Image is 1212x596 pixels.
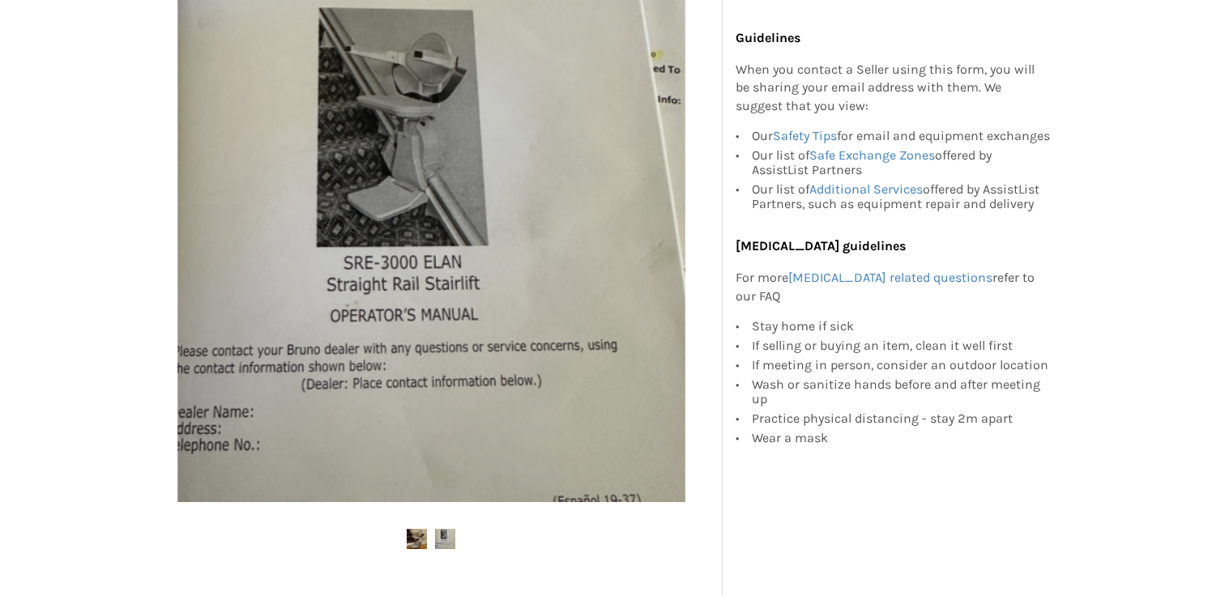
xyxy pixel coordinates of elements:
a: [MEDICAL_DATA] related questions [788,270,992,285]
div: Stay home if sick [752,319,1052,336]
img: stairlift - bruno straight stairlift-stairlift-mobility-white rock-assistlist-listing [435,529,455,549]
div: Our for email and equipment exchanges [752,129,1052,146]
div: Practice physical distancing - stay 2m apart [752,409,1052,428]
div: Our list of offered by AssistList Partners, such as equipment repair and delivery [752,180,1052,211]
img: stairlift - bruno straight stairlift-stairlift-mobility-white rock-assistlist-listing [407,529,427,549]
b: [MEDICAL_DATA] guidelines [736,238,906,253]
div: Wear a mask [752,428,1052,445]
b: Guidelines [736,30,800,45]
p: When you contact a Seller using this form, you will be sharing your email address with them. We s... [736,61,1052,117]
a: Safety Tips [773,128,837,143]
div: If selling or buying an item, clean it well first [752,336,1052,355]
div: Our list of offered by AssistList Partners [752,146,1052,180]
div: Wash or sanitize hands before and after meeting up [752,375,1052,409]
p: For more refer to our FAQ [736,269,1052,306]
a: Safe Exchange Zones [809,147,935,163]
div: If meeting in person, consider an outdoor location [752,355,1052,375]
a: Additional Services [809,181,923,197]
